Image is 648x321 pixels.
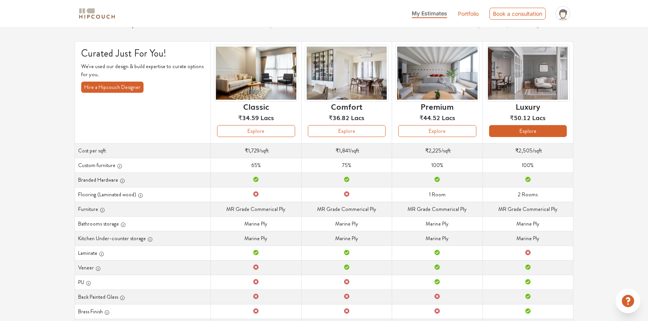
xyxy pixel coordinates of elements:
span: Lacs [261,113,274,122]
td: /sqft [301,143,392,158]
span: Lacs [442,113,455,122]
button: Explore [217,125,295,137]
span: ₹1,729 [245,147,259,154]
h6: Luxury [516,102,540,111]
td: /sqft [483,143,573,158]
th: Kitchen Under-counter storage [75,231,211,246]
span: ₹1,841 [336,147,350,154]
td: Marine Ply [483,216,573,231]
th: Furniture [75,202,211,216]
button: Explore [308,125,386,137]
td: MR Grade Commerical Ply [483,202,573,216]
h6: Comfort [331,102,362,111]
td: 65% [211,158,301,172]
img: logo-horizontal.svg [78,7,116,20]
th: Back Painted Glass [75,289,211,304]
td: Marine Ply [301,231,392,246]
img: header-preview [395,45,479,102]
td: Marine Ply [392,231,483,246]
td: MR Grade Commerical Ply [301,202,392,216]
td: Marine Ply [392,216,483,231]
a: Portfolio [458,10,479,18]
td: Marine Ply [211,216,301,231]
td: /sqft [211,143,301,158]
span: ₹44.52 [419,113,440,122]
span: My Estimates [412,10,447,17]
th: Custom furniture [75,158,211,172]
th: Branded Hardware [75,172,211,187]
th: Laminate [75,246,211,260]
th: Brass Finish [75,304,211,319]
td: MR Grade Commerical Ply [211,202,301,216]
th: Flooring (Laminated wood) [75,187,211,202]
span: ₹36.82 [329,113,349,122]
td: 75% [301,158,392,172]
td: MR Grade Commerical Ply [392,202,483,216]
span: ₹34.59 [238,113,259,122]
span: Lacs [532,113,546,122]
td: Marine Ply [483,231,573,246]
span: Lacs [351,113,364,122]
td: 100% [392,158,483,172]
td: Marine Ply [301,216,392,231]
h6: Classic [243,102,269,111]
h6: Premium [421,102,454,111]
span: ₹50.12 [510,113,531,122]
span: ₹2,505 [515,147,533,154]
div: Book a consultation [489,8,546,20]
td: 1 Room [392,187,483,202]
span: logo-horizontal.svg [78,5,116,22]
td: Marine Ply [211,231,301,246]
th: PU [75,275,211,289]
span: ₹2,225 [425,147,441,154]
img: header-preview [486,45,570,102]
img: header-preview [214,45,298,102]
td: /sqft [392,143,483,158]
img: header-preview [305,45,389,102]
button: Hire a Hipcouch Designer [81,82,144,93]
button: Explore [489,125,567,137]
th: Veneer [75,260,211,275]
button: Explore [398,125,476,137]
h4: Curated Just For You! [81,48,204,60]
td: 100% [483,158,573,172]
p: We've used our design & build expertise to curate options for you. [81,62,204,79]
th: Bathrooms storage [75,216,211,231]
td: 2 Rooms [483,187,573,202]
th: Cost per sqft [75,143,211,158]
